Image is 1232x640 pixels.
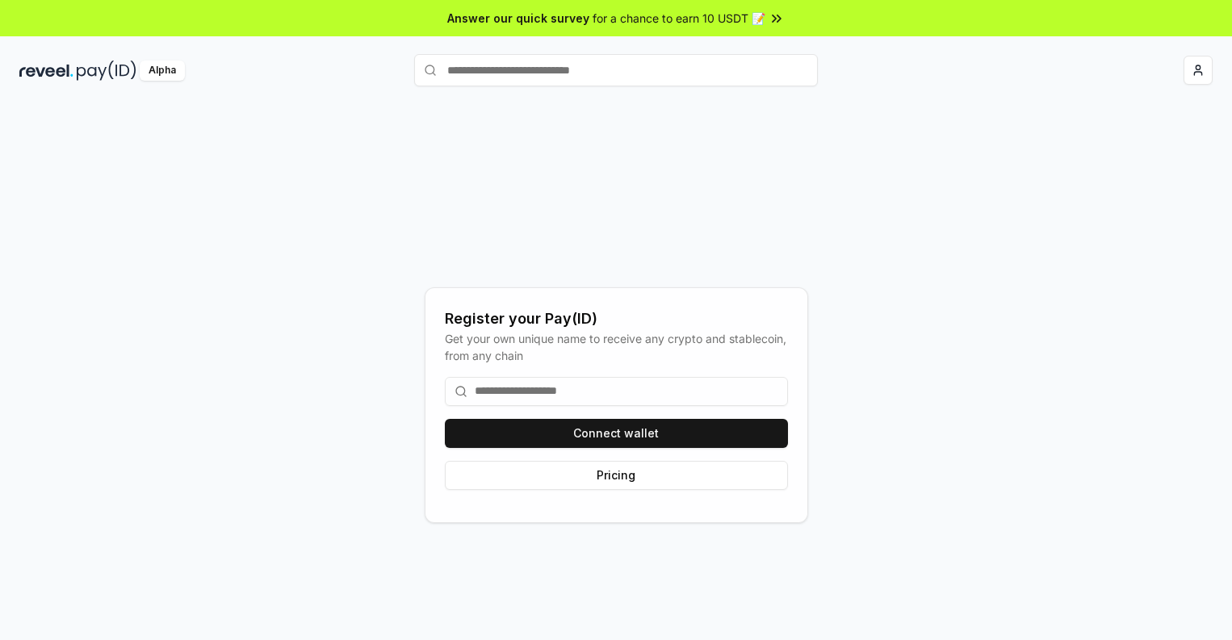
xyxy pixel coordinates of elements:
button: Connect wallet [445,419,788,448]
img: reveel_dark [19,61,73,81]
div: Get your own unique name to receive any crypto and stablecoin, from any chain [445,330,788,364]
button: Pricing [445,461,788,490]
div: Alpha [140,61,185,81]
img: pay_id [77,61,136,81]
span: for a chance to earn 10 USDT 📝 [593,10,765,27]
div: Register your Pay(ID) [445,307,788,330]
span: Answer our quick survey [447,10,589,27]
